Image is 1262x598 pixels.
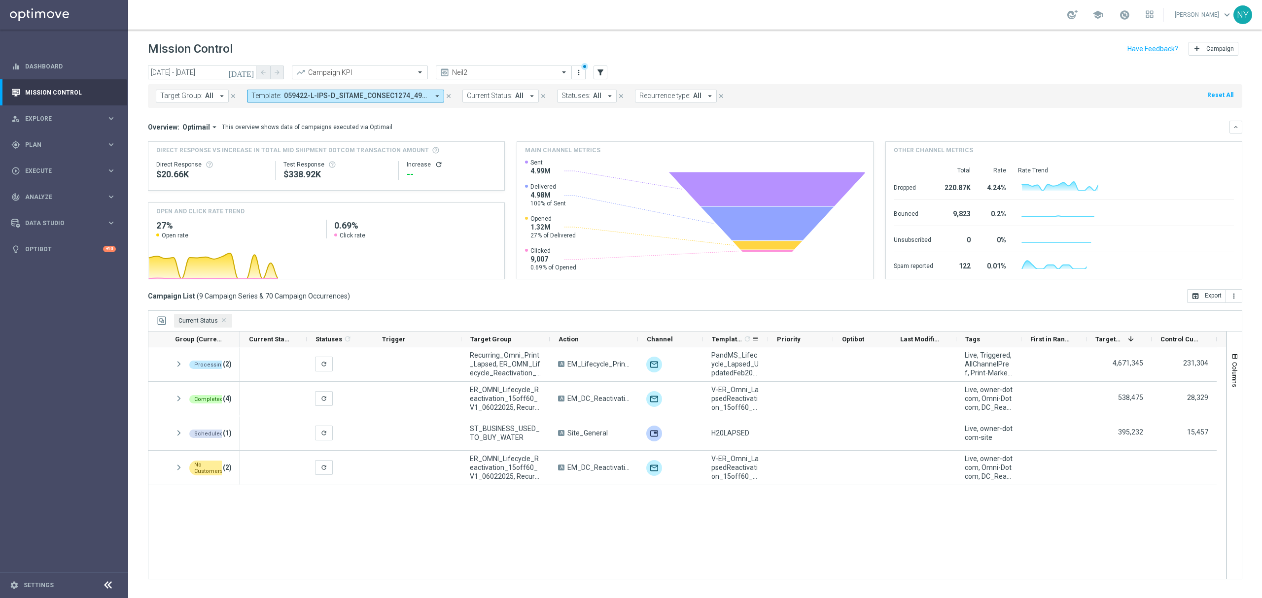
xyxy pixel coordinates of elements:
[596,68,605,77] i: filter_alt
[894,231,933,247] div: Unsubscribed
[558,361,564,367] span: A
[11,193,116,201] button: track_changes Analyze keyboard_arrow_right
[530,159,551,166] span: Sent
[296,67,306,77] i: trending_up
[205,92,213,100] span: All
[693,92,701,100] span: All
[230,93,237,100] i: close
[162,232,188,239] span: Open rate
[11,166,106,175] div: Execute
[540,93,547,100] i: close
[227,66,256,80] button: [DATE]
[1092,9,1103,20] span: school
[1118,428,1143,436] label: 395,232
[945,205,971,221] div: 9,823
[148,66,256,79] input: Select date range
[470,385,541,412] span: ER_OMNI_Lifecycle_Reactivation_15off60_V1_06022025, Recurring_Omni_Print_Lapsed_06022025, ER_OMNI...
[1222,9,1232,20] span: keyboard_arrow_down
[1018,166,1234,174] div: Rate Trend
[718,93,725,100] i: close
[382,335,406,343] span: Trigger
[194,431,223,437] span: Scheduled
[106,140,116,149] i: keyboard_arrow_right
[900,335,940,343] span: Last Modified By
[945,231,971,247] div: 0
[189,395,228,402] colored-tag: Completed
[530,199,566,207] span: 100% of Sent
[106,114,116,123] i: keyboard_arrow_right
[1232,124,1239,131] i: keyboard_arrow_down
[1160,335,1200,343] span: Control Customers
[567,394,630,403] span: EM_DC_Reactivation, EM_Lifecycle_PrintMarketing
[646,391,662,407] img: Optimail
[260,69,267,76] i: arrow_back
[25,53,116,79] a: Dashboard
[574,66,584,78] button: more_vert
[11,167,116,175] button: play_circle_outline Execute keyboard_arrow_right
[11,53,116,79] div: Dashboard
[965,454,1013,481] span: Live, owner-dotcom, Omni-Dotcom, DC_Reactivation, owner-dotcom-dedicated, DC Model, owner-omni-de...
[539,91,548,101] button: close
[194,362,225,368] span: Processing
[558,396,564,401] span: A
[11,193,106,201] div: Analyze
[581,63,588,70] div: There are unsaved changes
[561,92,591,100] span: Statuses:
[284,92,429,100] span: 059422-L-IPS-D_SITAME_CONSEC1274_49ADI13_ELITSEDD_61699~99710_E1(4), 058554-T-INC-U_LABORE_ETDOLO...
[197,292,199,300] span: (
[11,141,116,149] button: gps_fixed Plan keyboard_arrow_right
[25,168,106,174] span: Execute
[712,335,742,343] span: Templates
[320,361,327,367] i: refresh
[256,66,270,79] button: arrow_back
[646,426,662,441] div: Adobe SFTP Prod
[567,463,630,472] span: EM_DC_Reactivation, EM_Lifecycle_PrintMarketing
[217,92,226,100] i: arrow_drop_down
[156,146,429,155] span: Direct Response VS Increase In Total Mid Shipment Dotcom Transaction Amount
[1233,5,1252,24] div: NY
[148,292,350,300] h3: Campaign List
[1174,7,1233,22] a: [PERSON_NAME]keyboard_arrow_down
[530,255,576,264] span: 9,007
[283,161,390,168] div: Test Response
[223,354,232,374] span: (2)
[11,245,116,253] button: lightbulb Optibot +10
[462,90,539,102] button: Current Status: All arrow_drop_down
[334,220,496,232] h2: 0.69%
[156,90,229,102] button: Target Group: All arrow_drop_down
[1226,289,1242,303] button: more_vert
[559,335,579,343] span: Action
[283,168,390,180] div: $338,919
[530,232,576,239] span: 27% of Delivered
[1187,393,1208,402] label: 28,329
[11,219,116,227] button: Data Studio keyboard_arrow_right
[1229,121,1242,133] button: keyboard_arrow_down
[646,357,662,372] div: Optimail
[982,166,1006,174] div: Rate
[894,257,933,273] div: Spam reported
[433,92,442,100] i: arrow_drop_down
[777,335,801,343] span: Priority
[647,335,673,343] span: Channel
[342,333,351,344] span: Calculate column
[575,68,583,76] i: more_vert
[315,391,333,406] button: refresh
[11,89,116,97] div: Mission Control
[567,360,630,368] span: EM_Lifecycle_PrintMarketing, EM_DC_Reactivation
[593,92,601,100] span: All
[189,429,228,437] colored-tag: Scheduled
[11,115,116,123] button: person_search Explore keyboard_arrow_right
[156,168,267,180] div: $20,664
[965,385,1013,412] span: Live, owner-dotcom, Omni-Dotcom, DC_Reactivation, owner-dotcom-dedicated, DC Model, owner-omni-de...
[1187,428,1208,436] label: 15,457
[11,63,116,70] button: equalizer Dashboard
[320,430,327,436] i: refresh
[1030,335,1070,343] span: First in Range
[567,429,608,437] span: Site_General
[179,123,222,132] button: Optimail arrow_drop_down
[1187,289,1226,303] button: open_in_browser Export
[1192,292,1199,300] i: open_in_browser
